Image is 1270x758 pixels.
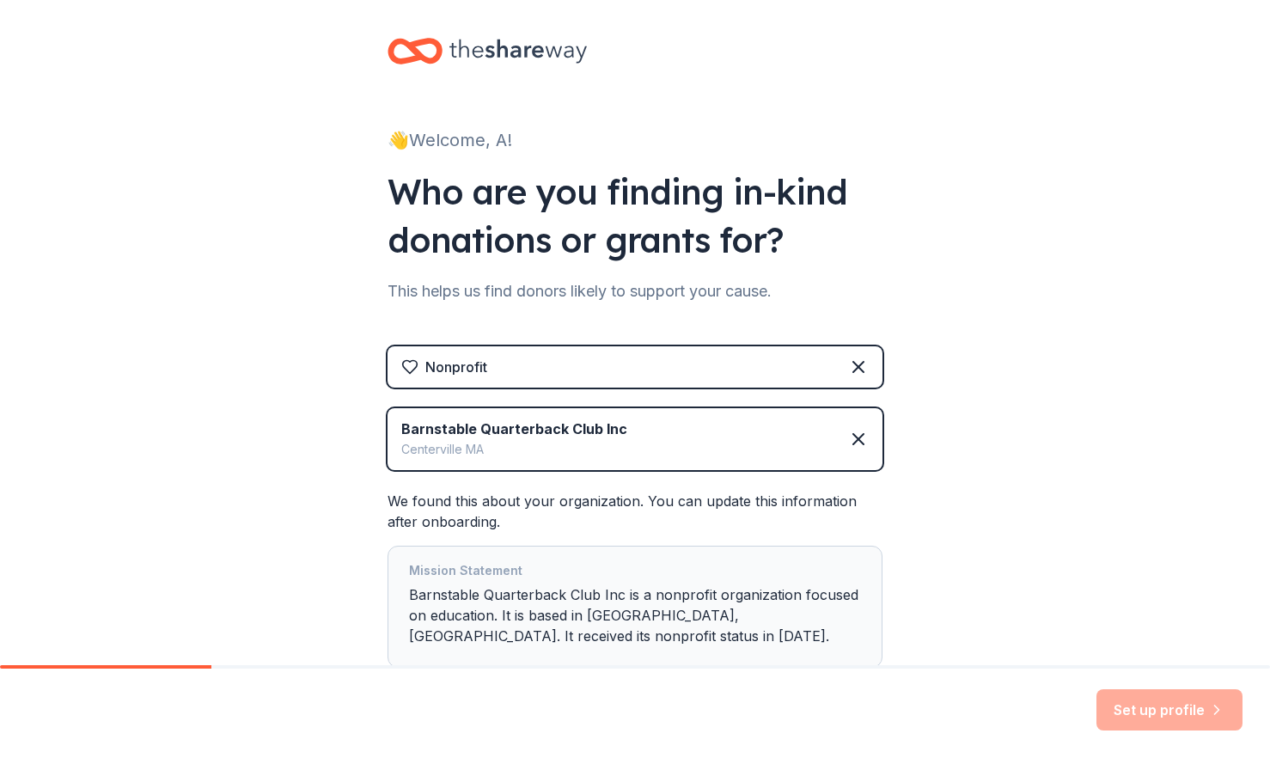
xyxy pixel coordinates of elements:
[409,560,861,653] div: Barnstable Quarterback Club Inc is a nonprofit organization focused on education. It is based in ...
[409,560,861,584] div: Mission Statement
[388,168,882,264] div: Who are you finding in-kind donations or grants for?
[388,126,882,154] div: 👋 Welcome, A!
[425,357,487,377] div: Nonprofit
[401,419,627,439] div: Barnstable Quarterback Club Inc
[388,278,882,305] div: This helps us find donors likely to support your cause.
[401,439,627,460] div: Centerville MA
[388,491,882,668] div: We found this about your organization. You can update this information after onboarding.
